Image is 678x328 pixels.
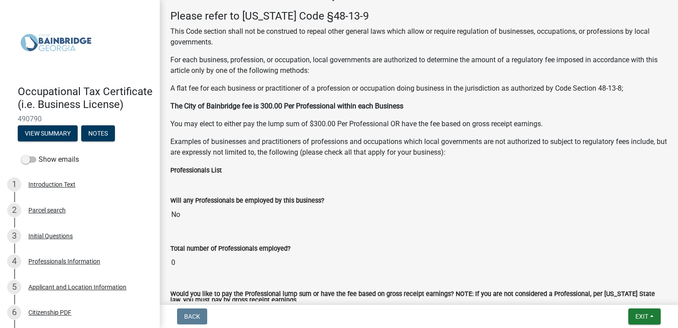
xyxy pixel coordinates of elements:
[7,254,21,268] div: 4
[170,246,291,252] label: Total number of Professionals employed?
[628,308,661,324] button: Exit
[7,229,21,243] div: 3
[18,85,153,111] h4: Occupational Tax Certificate (i.e. Business License)
[170,136,667,158] p: Examples of businesses and practitioners of professions and occupations which local governments a...
[170,291,667,304] label: Would you like to pay the Professional lump sum or have the fee based on gross receipt earnings? ...
[18,125,78,141] button: View Summary
[635,313,648,320] span: Exit
[7,280,21,294] div: 5
[28,284,126,290] div: Applicant and Location Information
[28,181,75,188] div: Introduction Text
[170,83,667,94] p: A flat fee for each business or practitioner of a profession or occupation doing business in the ...
[18,115,142,123] span: 490790
[28,233,73,239] div: Initial Questions
[170,10,667,23] h4: Please refer to [US_STATE] Code §48-13-9
[18,9,94,76] img: City of Bainbridge, Georgia (Canceled)
[170,119,667,129] p: You may elect to either pay the lump sum of $300.00 Per Professional OR have the fee based on gro...
[7,203,21,217] div: 2
[7,305,21,320] div: 6
[170,26,667,48] p: This Code section shall not be construed to repeal other general laws which allow or require regu...
[28,207,66,213] div: Parcel search
[184,313,200,320] span: Back
[28,309,71,316] div: Citizenship PDF
[177,308,207,324] button: Back
[170,55,667,76] p: For each business, profession, or occupation, local governments are authorized to determine the a...
[7,177,21,192] div: 1
[81,130,115,137] wm-modal-confirm: Notes
[28,258,100,264] div: Professionals Information
[81,125,115,141] button: Notes
[170,102,403,110] strong: The City of Bainbridge fee is 300.00 Per Professional within each Business
[170,198,324,204] label: Will any Professionals be employed by this business?
[21,154,79,165] label: Show emails
[170,168,222,174] label: Professionals List
[18,130,78,137] wm-modal-confirm: Summary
